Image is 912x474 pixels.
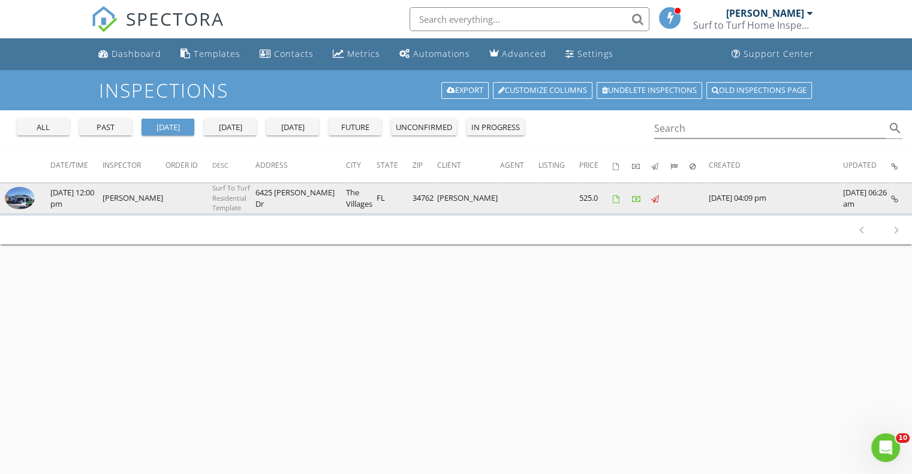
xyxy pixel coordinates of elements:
a: Automations (Basic) [395,43,475,65]
span: City [346,160,361,170]
button: past [79,119,132,135]
a: Templates [176,43,245,65]
button: unconfirmed [391,119,457,135]
span: Listing [538,160,565,170]
a: Metrics [328,43,385,65]
div: Advanced [502,48,546,59]
span: Address [255,160,288,170]
a: Old inspections page [706,82,812,99]
th: Listing: Not sorted. [538,149,579,182]
input: Search [654,119,886,138]
input: Search everything... [410,7,649,31]
th: Inspection Details: Not sorted. [891,149,912,182]
th: Address: Not sorted. [255,149,345,182]
a: Settings [561,43,618,65]
button: all [17,119,70,135]
span: Order ID [165,160,198,170]
th: Inspector: Not sorted. [103,149,165,182]
div: [DATE] [271,122,314,134]
div: [DATE] [209,122,252,134]
img: The Best Home Inspection Software - Spectora [91,6,118,32]
th: Updated: Not sorted. [843,149,891,182]
span: SPECTORA [126,6,224,31]
td: [DATE] 06:26 am [843,183,891,213]
h1: Inspections [99,80,813,101]
span: Price [579,160,598,170]
img: 9351595%2Fcover_photos%2FWJG3W7PE4IEmQSdcUvQh%2Fsmall.jpg [5,187,35,210]
th: Submitted: Not sorted. [670,149,690,182]
th: Order ID: Not sorted. [165,149,212,182]
span: Updated [843,160,877,170]
span: Client [437,160,461,170]
td: 6425 [PERSON_NAME] Dr [255,183,345,213]
a: Undelete inspections [597,82,702,99]
span: State [377,160,398,170]
a: Support Center [727,43,818,65]
span: Inspector [103,160,141,170]
i: search [888,121,902,135]
span: Zip [413,160,423,170]
td: 34762 [413,183,437,213]
span: Agent [500,160,524,170]
button: [DATE] [142,119,194,135]
span: Created [709,160,741,170]
a: Contacts [255,43,318,65]
div: Automations [413,48,470,59]
div: [PERSON_NAME] [726,7,804,19]
a: SPECTORA [91,16,224,41]
td: [PERSON_NAME] [103,183,165,213]
th: Created: Not sorted. [709,149,843,182]
td: [PERSON_NAME] [437,183,500,213]
div: [DATE] [146,122,189,134]
th: Zip: Not sorted. [413,149,437,182]
th: Price: Not sorted. [579,149,613,182]
div: Surf to Turf Home Inspections [693,19,813,31]
th: Client: Not sorted. [437,149,500,182]
a: Advanced [484,43,551,65]
td: [DATE] 12:00 pm [50,183,103,213]
div: unconfirmed [396,122,452,134]
a: Customize Columns [493,82,592,99]
button: [DATE] [204,119,257,135]
div: in progress [471,122,520,134]
th: Agreements signed: Not sorted. [613,149,632,182]
div: past [84,122,127,134]
div: Support Center [744,48,814,59]
div: Settings [577,48,613,59]
td: [DATE] 04:09 pm [709,183,843,213]
div: Metrics [347,48,380,59]
button: future [329,119,381,135]
button: [DATE] [266,119,319,135]
th: Agent: Not sorted. [500,149,538,182]
div: Dashboard [112,48,161,59]
th: Date/Time: Not sorted. [50,149,103,182]
th: Paid: Not sorted. [632,149,651,182]
td: FL [377,183,413,213]
button: in progress [466,119,525,135]
div: future [333,122,377,134]
td: 525.0 [579,183,613,213]
div: Templates [194,48,240,59]
div: Contacts [274,48,314,59]
span: 10 [896,433,910,443]
th: State: Not sorted. [377,149,413,182]
th: Published: Not sorted. [651,149,670,182]
span: Surf To Turf Residential Template [212,183,250,213]
th: Desc: Not sorted. [212,149,255,182]
td: The Villages [346,183,377,213]
span: Date/Time [50,160,88,170]
div: all [22,122,65,134]
a: Dashboard [94,43,166,65]
th: City: Not sorted. [346,149,377,182]
a: Export [441,82,489,99]
span: Desc [212,161,228,170]
iframe: Intercom live chat [871,433,900,462]
th: Canceled: Not sorted. [690,149,709,182]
